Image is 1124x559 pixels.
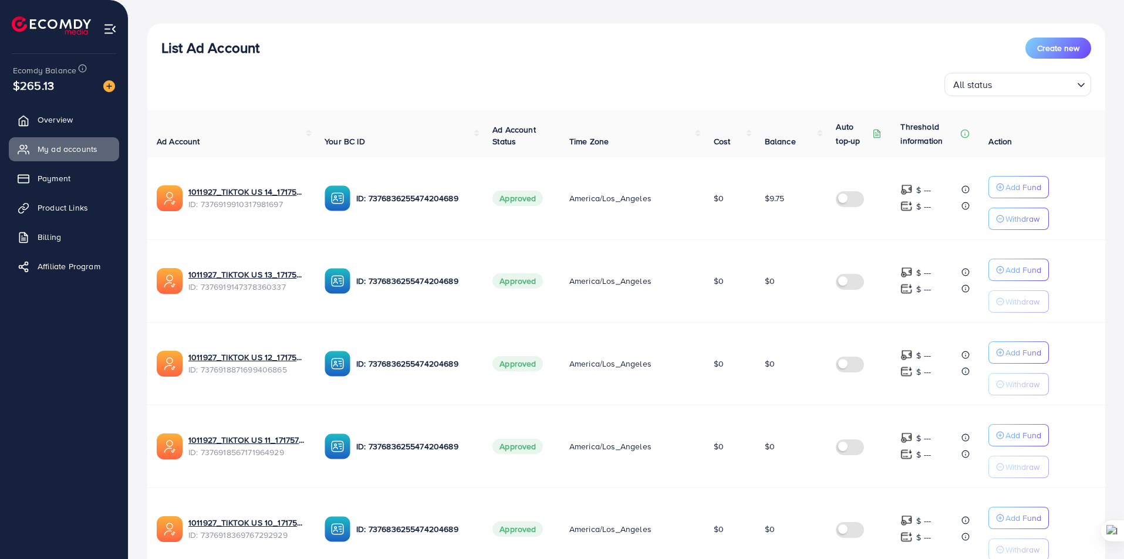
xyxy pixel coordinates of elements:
div: <span class='underline'>1011927_TIKTOK US 11_1717572729149</span></br>7376918567171964929 [188,434,306,458]
p: Add Fund [1005,263,1041,277]
span: Approved [492,191,543,206]
p: Threshold information [900,120,958,148]
img: ic-ba-acc.ded83a64.svg [325,433,350,459]
img: ic-ba-acc.ded83a64.svg [325,516,350,542]
img: top-up amount [900,349,913,361]
h3: List Ad Account [161,39,259,56]
p: $ --- [916,282,931,296]
img: menu [103,22,117,36]
span: America/Los_Angeles [569,523,652,535]
span: Ad Account Status [492,124,536,147]
p: Withdraw [1005,460,1039,474]
p: $ --- [916,530,931,544]
span: Affiliate Program [38,260,100,272]
img: ic-ba-acc.ded83a64.svg [325,185,350,211]
span: ID: 7376919910317981697 [188,198,306,210]
span: ID: 7376918369767292929 [188,529,306,541]
button: Add Fund [988,259,1049,281]
img: top-up amount [900,283,913,295]
p: Add Fund [1005,345,1041,360]
button: Add Fund [988,424,1049,446]
span: America/Los_Angeles [569,441,652,452]
a: 1011927_TIKTOK US 12_1717572803572 [188,351,306,363]
a: 1011927_TIKTOK US 10_1717572671834 [188,517,306,528]
img: ic-ads-acc.e4c84228.svg [157,351,183,377]
span: Cost [714,135,731,147]
span: Time Zone [569,135,609,147]
a: Billing [9,225,119,249]
iframe: Chat [1074,506,1115,550]
span: Overview [38,114,73,126]
a: Overview [9,108,119,131]
img: ic-ads-acc.e4c84228.svg [157,433,183,459]
button: Create new [1025,38,1091,59]
div: <span class='underline'>1011927_TIKTOK US 10_1717572671834</span></br>7376918369767292929 [188,517,306,541]
img: ic-ads-acc.e4c84228.svg [157,516,183,542]
a: 1011927_TIKTOK US 13_1717572853057 [188,269,306,280]
a: My ad accounts [9,137,119,161]
a: 1011927_TIKTOK US 11_1717572729149 [188,434,306,446]
span: $0 [714,441,724,452]
span: $0 [714,523,724,535]
span: Action [988,135,1012,147]
span: $265.13 [13,77,54,94]
span: Your BC ID [325,135,365,147]
span: $0 [714,192,724,204]
p: Withdraw [1005,294,1039,309]
img: top-up amount [900,531,913,543]
span: Approved [492,521,543,537]
span: $0 [765,358,775,370]
span: $9.75 [765,192,785,204]
span: America/Los_Angeles [569,192,652,204]
button: Add Fund [988,341,1049,364]
button: Withdraw [988,208,1049,230]
img: top-up amount [900,514,913,527]
p: Add Fund [1005,511,1041,525]
p: $ --- [916,199,931,214]
p: Withdraw [1005,212,1039,226]
span: $0 [765,523,775,535]
span: $0 [714,275,724,287]
a: Affiliate Program [9,255,119,278]
span: ID: 7376918567171964929 [188,446,306,458]
p: $ --- [916,431,931,445]
button: Withdraw [988,373,1049,395]
p: $ --- [916,448,931,462]
span: America/Los_Angeles [569,275,652,287]
img: image [103,80,115,92]
div: <span class='underline'>1011927_TIKTOK US 12_1717572803572</span></br>7376918871699406865 [188,351,306,375]
button: Add Fund [988,176,1049,198]
div: <span class='underline'>1011927_TIKTOK US 14_1717573027453</span></br>7376919910317981697 [188,186,306,210]
div: <span class='underline'>1011927_TIKTOK US 13_1717572853057</span></br>7376919147378360337 [188,269,306,293]
span: Billing [38,231,61,243]
span: Ad Account [157,135,200,147]
img: ic-ads-acc.e4c84228.svg [157,185,183,211]
p: Add Fund [1005,180,1041,194]
p: $ --- [916,266,931,280]
a: logo [12,16,91,35]
span: ID: 7376918871699406865 [188,364,306,375]
div: Search for option [944,73,1091,96]
span: Approved [492,273,543,289]
input: Search for option [996,74,1072,93]
p: Withdraw [1005,377,1039,391]
p: ID: 7376836255474204689 [356,522,474,536]
p: Withdraw [1005,543,1039,557]
span: $0 [765,441,775,452]
span: Approved [492,439,543,454]
p: ID: 7376836255474204689 [356,191,474,205]
span: Create new [1037,42,1079,54]
span: America/Los_Angeles [569,358,652,370]
span: Payment [38,172,70,184]
span: My ad accounts [38,143,97,155]
img: top-up amount [900,432,913,444]
span: Balance [765,135,796,147]
span: Approved [492,356,543,371]
span: Ecomdy Balance [13,65,76,76]
p: Auto top-up [836,120,870,148]
img: ic-ads-acc.e4c84228.svg [157,268,183,294]
img: top-up amount [900,365,913,378]
p: $ --- [916,348,931,362]
p: $ --- [916,514,931,528]
img: top-up amount [900,200,913,212]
